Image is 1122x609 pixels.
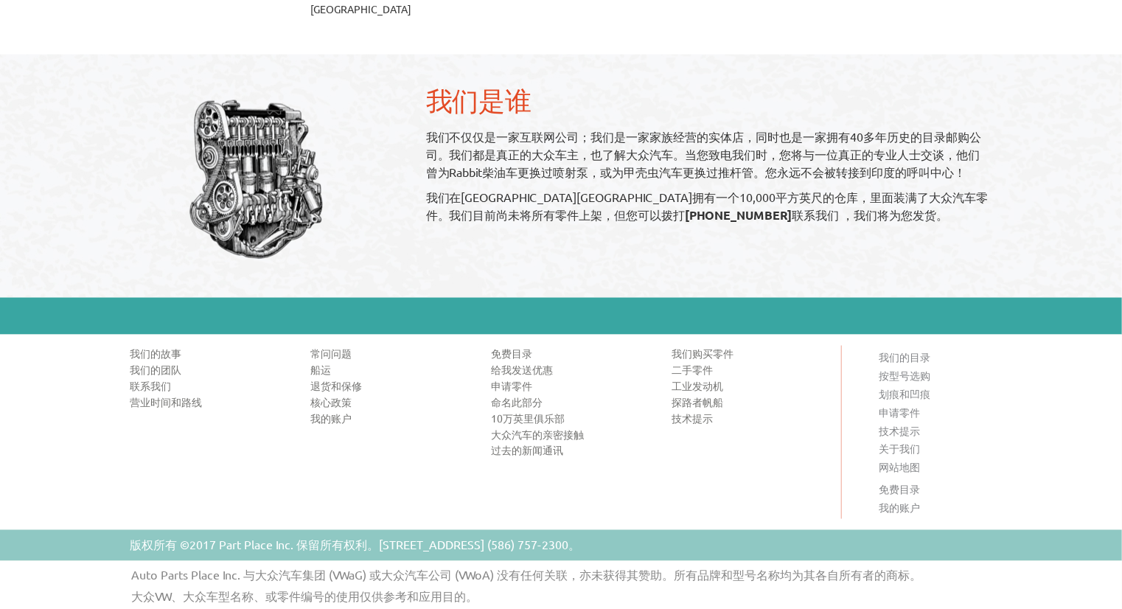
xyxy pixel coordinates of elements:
a: 我们的目录 [879,350,930,363]
a: 命名此部分 [491,394,649,409]
a: 探路者帆船 [672,394,830,409]
font: 常问问题 [310,347,352,360]
font: 我们的故事 [130,347,181,360]
font: 大众VW、大众车型名称、或零件编号的使用仅供参考和应用目的。 [132,589,478,604]
a: 退货和保修 [310,378,469,393]
a: 关于我们 [879,442,920,456]
font: [PHONE_NUMBER] [686,207,792,223]
a: 10万英里俱乐部 [491,411,649,425]
a: 给我发送优惠 [491,362,649,377]
font: 命名此部分 [491,395,543,408]
a: 常问问题 [310,346,469,361]
a: 过去的新闻通讯 [491,443,649,458]
font: 联系我们 [130,379,171,392]
a: 船运 [310,362,469,377]
a: 我们的团队 [130,362,288,377]
font: 版权所有 ©2017 Part Place Inc. 保留所有权利。[STREET_ADDRESS] (586) 757-2300。 [130,537,580,552]
a: 申请零件 [879,406,920,419]
font: 二手零件 [672,363,713,376]
font: 退货和保修 [310,379,362,392]
font: 过去的新闻通讯 [491,444,563,457]
font: 申请零件 [491,379,532,392]
a: 营业时间和路线 [130,394,288,409]
a: 免费目录 [879,483,920,496]
font: 探路者帆船 [672,395,723,408]
font: 我们不仅仅是一家互联网公司；我们是一家家族经营的实体店，同时也是一家拥有40多年历史的目录邮购公司。我们都是真正的大众车主，也了解大众汽车。当您致电我们时，您将与一位真正的专业人士交谈，他们曾为... [426,129,982,179]
a: 我的账户 [310,411,469,425]
font: [GEOGRAPHIC_DATA] [310,2,411,15]
font: 工业发动机 [672,379,723,392]
a: 工业发动机 [672,378,830,393]
a: 我们的故事 [130,346,288,361]
a: 我们购买零件 [672,346,830,361]
font: 营业时间和路线 [130,395,202,408]
a: 免费目录 [491,346,649,361]
font: 我们是谁 [426,86,532,117]
font: 联系我们 ，我们将为您发货。 [792,207,949,222]
font: 核心政策 [310,395,352,408]
a: 二手零件 [672,362,830,377]
font: Auto Parts Place Inc. 与大众汽车集团 (VWaG) 或大众汽车公司 (VWoA) 没有任何关联，亦未获得其赞助。所有品牌和型号名称均为其各自所有者的商标。 [132,568,922,582]
font: 我们的团队 [130,363,181,376]
a: 网站地图 [879,461,920,474]
a: 联系我们 [130,378,288,393]
a: 按型号选购 [879,369,930,382]
font: 我们在[GEOGRAPHIC_DATA][GEOGRAPHIC_DATA]拥有一个10,000平方英尺的仓库，里面装满了大众汽车零件。我们目前尚未将所有零件上架，但您可以拨打 [426,189,989,222]
a: 大众汽车的亲密接触 [491,427,649,442]
font: 技术提示 [672,411,713,425]
font: 我们购买零件 [672,347,734,360]
a: 技术提示 [672,411,830,425]
font: 大众汽车的亲密接触 [491,428,584,441]
a: 核心政策 [310,394,469,409]
font: 免费目录 [491,347,532,360]
font: 我的账户 [310,411,352,425]
font: 给我发送优惠 [491,363,553,376]
font: 10万英里俱乐部 [491,411,565,425]
a: 划痕和凹痕 [879,387,930,400]
a: 技术提示 [879,424,920,437]
a: 申请零件 [491,378,649,393]
a: 我的账户 [879,501,920,515]
font: 船运 [310,363,331,376]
